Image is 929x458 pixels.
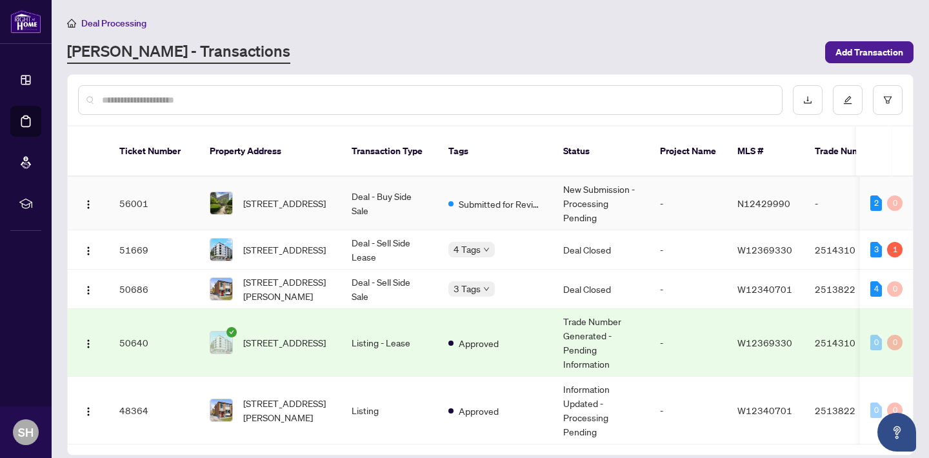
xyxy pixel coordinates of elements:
td: Listing - Lease [341,309,438,377]
img: thumbnail-img [210,399,232,421]
button: Logo [78,279,99,299]
button: Logo [78,332,99,353]
div: 2 [870,195,882,211]
div: 0 [870,403,882,418]
td: Deal - Sell Side Sale [341,270,438,309]
span: SH [18,423,34,441]
button: Add Transaction [825,41,914,63]
button: Logo [78,239,99,260]
span: 4 Tags [454,242,481,257]
div: 0 [887,403,903,418]
td: New Submission - Processing Pending [553,177,650,230]
span: [STREET_ADDRESS][PERSON_NAME] [243,275,331,303]
span: [STREET_ADDRESS] [243,243,326,257]
img: Logo [83,339,94,349]
td: 50640 [109,309,199,377]
span: [STREET_ADDRESS] [243,196,326,210]
img: Logo [83,285,94,295]
div: 0 [887,281,903,297]
th: MLS # [727,126,804,177]
button: Logo [78,193,99,214]
img: thumbnail-img [210,239,232,261]
td: Trade Number Generated - Pending Information [553,309,650,377]
img: Logo [83,246,94,256]
th: Transaction Type [341,126,438,177]
td: 51669 [109,230,199,270]
img: Logo [83,406,94,417]
span: [STREET_ADDRESS][PERSON_NAME] [243,396,331,424]
td: 2513822 [804,270,895,309]
td: - [650,230,727,270]
td: 2513822 [804,377,895,444]
span: Deal Processing [81,17,146,29]
td: Deal - Buy Side Sale [341,177,438,230]
th: Status [553,126,650,177]
td: - [650,377,727,444]
td: - [650,177,727,230]
span: Submitted for Review [459,197,543,211]
span: home [67,19,76,28]
th: Property Address [199,126,341,177]
img: thumbnail-img [210,192,232,214]
td: 2514310 [804,230,895,270]
span: filter [883,95,892,105]
div: 0 [870,335,882,350]
span: 3 Tags [454,281,481,296]
td: - [650,309,727,377]
img: thumbnail-img [210,278,232,300]
td: 48364 [109,377,199,444]
td: 56001 [109,177,199,230]
td: Deal Closed [553,270,650,309]
img: Logo [83,199,94,210]
span: [STREET_ADDRESS] [243,335,326,350]
th: Trade Number [804,126,895,177]
span: Approved [459,336,499,350]
span: N12429990 [737,197,790,209]
td: - [804,177,895,230]
div: 0 [887,335,903,350]
button: filter [873,85,903,115]
span: Approved [459,404,499,418]
th: Project Name [650,126,727,177]
div: 0 [887,195,903,211]
div: 4 [870,281,882,297]
span: W12340701 [737,283,792,295]
span: download [803,95,812,105]
span: edit [843,95,852,105]
a: [PERSON_NAME] - Transactions [67,41,290,64]
th: Tags [438,126,553,177]
div: 3 [870,242,882,257]
img: thumbnail-img [210,332,232,353]
button: download [793,85,823,115]
td: Information Updated - Processing Pending [553,377,650,444]
img: logo [10,10,41,34]
td: Deal Closed [553,230,650,270]
button: Logo [78,400,99,421]
td: Listing [341,377,438,444]
button: Open asap [877,413,916,452]
td: 2514310 [804,309,895,377]
span: check-circle [226,327,237,337]
td: - [650,270,727,309]
div: 1 [887,242,903,257]
td: Deal - Sell Side Lease [341,230,438,270]
span: down [483,246,490,253]
td: 50686 [109,270,199,309]
span: W12369330 [737,244,792,255]
span: down [483,286,490,292]
span: W12369330 [737,337,792,348]
button: edit [833,85,863,115]
th: Ticket Number [109,126,199,177]
span: Add Transaction [835,42,903,63]
span: W12340701 [737,404,792,416]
